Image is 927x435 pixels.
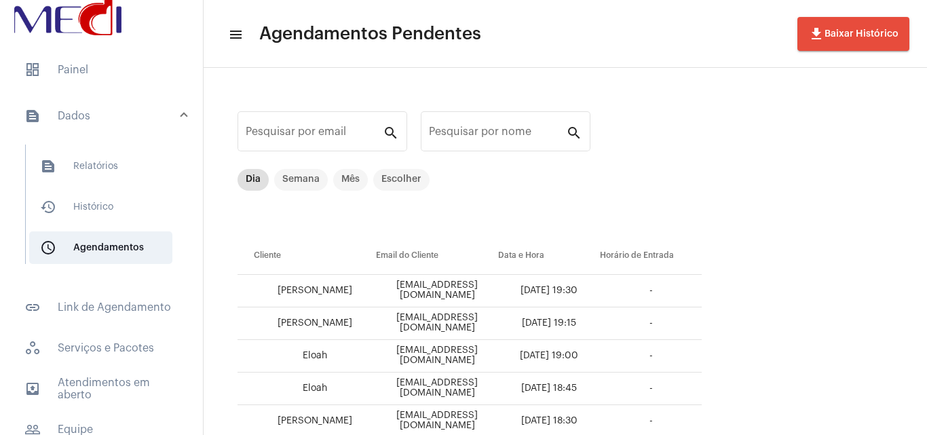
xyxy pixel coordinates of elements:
span: Histórico [29,191,172,223]
span: Agendamentos Pendentes [259,23,481,45]
span: Painel [14,54,189,86]
td: - [600,340,702,373]
span: Relatórios [29,150,172,183]
td: [DATE] 18:45 [498,373,600,405]
mat-expansion-panel-header: sidenav iconDados [8,94,203,138]
mat-icon: sidenav icon [24,299,41,316]
mat-panel-title: Dados [24,108,181,124]
td: [PERSON_NAME] [238,275,376,307]
span: Link de Agendamento [14,291,189,324]
td: [DATE] 19:30 [498,275,600,307]
mat-icon: search [383,124,399,140]
mat-icon: sidenav icon [228,26,242,43]
td: [DATE] 19:00 [498,340,600,373]
td: Eloah [238,373,376,405]
span: Atendimentos em aberto [14,373,189,405]
td: - [600,275,702,307]
button: Baixar Histórico [797,17,909,51]
span: Baixar Histórico [808,29,898,39]
td: [EMAIL_ADDRESS][DOMAIN_NAME] [376,340,498,373]
input: Pesquisar por nome [429,128,566,140]
mat-icon: sidenav icon [40,158,56,174]
td: [EMAIL_ADDRESS][DOMAIN_NAME] [376,275,498,307]
mat-chip: Escolher [373,169,430,191]
span: sidenav icon [24,62,41,78]
mat-chip: Mês [333,169,368,191]
td: - [600,373,702,405]
th: Email do Cliente [376,237,498,275]
mat-icon: file_download [808,26,825,42]
td: [EMAIL_ADDRESS][DOMAIN_NAME] [376,307,498,340]
span: sidenav icon [24,340,41,356]
input: Pesquisar por email [246,128,383,140]
span: Serviços e Pacotes [14,332,189,364]
td: [EMAIL_ADDRESS][DOMAIN_NAME] [376,373,498,405]
mat-icon: sidenav icon [24,108,41,124]
span: Agendamentos [29,231,172,264]
th: Horário de Entrada [600,237,702,275]
mat-icon: sidenav icon [40,240,56,256]
div: sidenav iconDados [8,138,203,283]
th: Cliente [238,237,376,275]
mat-chip: Dia [238,169,269,191]
th: Data e Hora [498,237,600,275]
mat-icon: search [566,124,582,140]
mat-icon: sidenav icon [40,199,56,215]
td: - [600,307,702,340]
td: [PERSON_NAME] [238,307,376,340]
td: [DATE] 19:15 [498,307,600,340]
mat-icon: sidenav icon [24,381,41,397]
td: Eloah [238,340,376,373]
mat-chip: Semana [274,169,328,191]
